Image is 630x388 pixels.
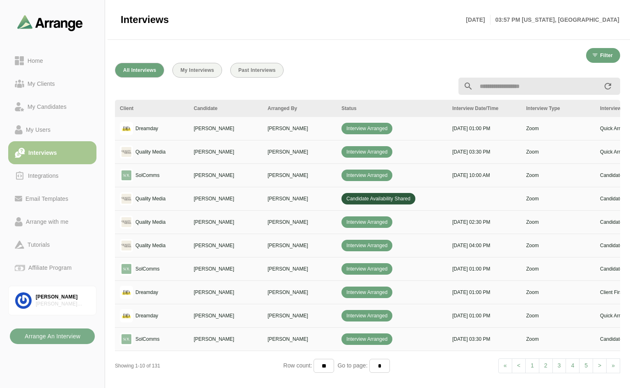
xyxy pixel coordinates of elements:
img: logo [120,216,133,229]
span: Interview Arranged [341,287,392,298]
p: [DATE] 04:00 PM [452,242,516,249]
span: Candidate Availability Shared [341,193,415,204]
span: Interview Arranged [341,310,392,321]
p: [PERSON_NAME] [268,289,332,296]
a: My Candidates [8,95,96,118]
p: [PERSON_NAME] [194,265,258,273]
p: [PERSON_NAME] [194,289,258,296]
p: [DATE] 01:00 PM [452,312,516,319]
span: » [612,362,615,369]
p: [PERSON_NAME] [194,335,258,343]
p: [DATE] 02:30 PM [452,218,516,226]
p: Zoom [526,242,590,249]
a: 2 [539,358,553,373]
p: [DATE] 03:30 PM [452,148,516,156]
span: Filter [600,53,613,58]
p: Zoom [526,148,590,156]
p: [PERSON_NAME] [194,125,258,132]
p: [PERSON_NAME] [194,242,258,249]
img: arrangeai-name-small-logo.4d2b8aee.svg [17,15,83,31]
p: [PERSON_NAME] [268,148,332,156]
a: Arrange with me [8,210,96,233]
p: Quality Media [135,148,165,156]
div: Tutorials [24,240,53,250]
a: Integrations [8,164,96,187]
i: appended action [603,81,613,91]
p: [PERSON_NAME] [268,335,332,343]
p: Dreamday [135,125,158,132]
p: [PERSON_NAME] [268,125,332,132]
p: Dreamday [135,289,158,296]
p: [PERSON_NAME] [268,172,332,179]
p: Quality Media [135,218,165,226]
a: 4 [566,358,580,373]
a: Next [593,358,607,373]
button: My Interviews [172,63,222,78]
p: [PERSON_NAME] [268,195,332,202]
button: All Interviews [115,63,164,78]
div: My Users [23,125,54,135]
a: My Users [8,118,96,141]
span: Interview Arranged [341,333,392,345]
img: logo [120,169,133,182]
button: Arrange An Interview [10,328,95,344]
div: Interview Type [526,105,590,112]
p: Zoom [526,125,590,132]
p: [PERSON_NAME] [194,195,258,202]
p: Zoom [526,289,590,296]
a: Next [606,358,620,373]
a: 3 [552,358,566,373]
p: Quality Media [135,195,165,202]
div: [PERSON_NAME] [36,294,89,301]
img: logo [120,262,133,276]
span: Interview Arranged [341,240,392,251]
a: My Clients [8,72,96,95]
span: All Interviews [123,67,156,73]
p: [PERSON_NAME] [268,242,332,249]
div: Arrange with me [23,217,72,227]
div: Interviews [25,148,60,158]
span: Interviews [121,14,169,26]
p: [PERSON_NAME] [268,312,332,319]
div: Arranged By [268,105,332,112]
img: logo [120,192,133,205]
img: logo [120,286,133,299]
p: Dreamday [135,312,158,319]
p: SolComms [135,335,160,343]
span: Interview Arranged [341,216,392,228]
span: My Interviews [180,67,214,73]
div: Client [120,105,184,112]
p: Quality Media [135,242,165,249]
p: Zoom [526,265,590,273]
img: logo [120,333,133,346]
div: Home [24,56,46,66]
span: Interview Arranged [341,146,392,158]
div: Affiliate Program [25,263,75,273]
p: [DATE] 03:30 PM [452,335,516,343]
img: logo [120,309,133,322]
span: Interview Arranged [341,263,392,275]
img: logo [120,239,133,252]
a: [PERSON_NAME][PERSON_NAME] Associates [8,286,96,315]
p: [PERSON_NAME] [194,218,258,226]
a: Home [8,49,96,72]
a: 5 [579,358,593,373]
img: logo [120,145,133,158]
p: [DATE] [466,15,490,25]
p: 03:57 PM [US_STATE], [GEOGRAPHIC_DATA] [490,15,619,25]
div: My Clients [24,79,58,89]
p: Zoom [526,312,590,319]
a: Tutorials [8,233,96,256]
div: Status [341,105,442,112]
img: logo [120,122,133,135]
span: > [598,362,601,369]
span: Row count: [283,362,314,369]
div: Showing 1-10 of 131 [115,362,283,370]
p: [PERSON_NAME] [194,148,258,156]
span: Interview Arranged [341,123,392,134]
p: Zoom [526,335,590,343]
p: [DATE] 01:00 PM [452,125,516,132]
p: SolComms [135,265,160,273]
button: Past Interviews [230,63,284,78]
div: Email Templates [22,194,71,204]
